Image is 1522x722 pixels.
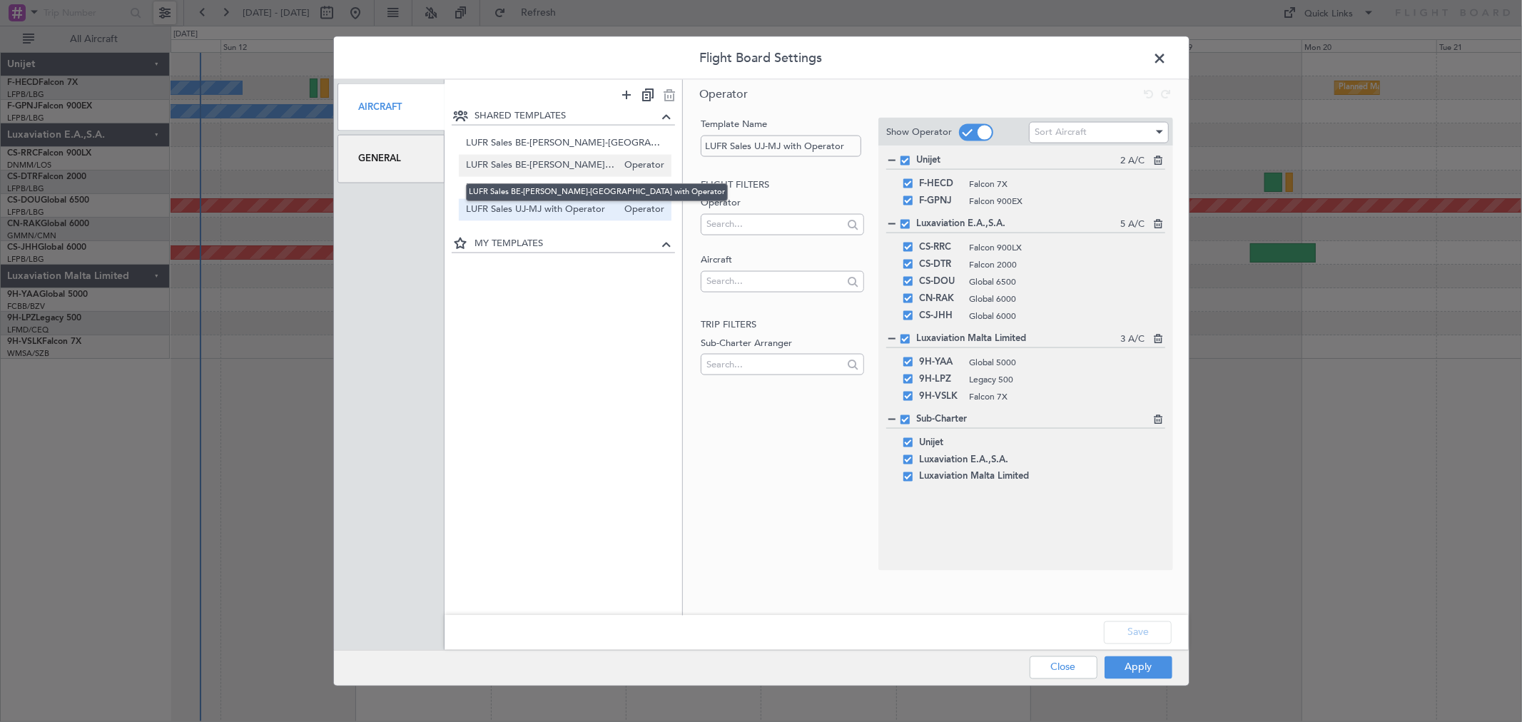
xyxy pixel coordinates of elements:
[969,293,1165,305] span: Global 6000
[916,217,1120,231] span: Luxaviation E.A.,S.A.
[701,336,864,350] label: Sub-Charter Arranger
[919,176,962,193] span: F-HECD
[701,118,864,132] label: Template Name
[919,388,962,405] span: 9H-VSLK
[338,83,445,131] div: Aircraft
[466,203,617,218] span: LUFR Sales UJ-MJ with Operator
[886,125,952,139] label: Show Operator
[1030,656,1097,678] button: Close
[475,236,658,250] span: MY TEMPLATES
[466,136,664,151] span: LUFR Sales BE-[PERSON_NAME]-[GEOGRAPHIC_DATA]
[919,434,962,452] span: Unijet
[969,241,1165,254] span: Falcon 900LX
[919,307,962,325] span: CS-JHH
[919,354,962,371] span: 9H-YAA
[706,270,843,292] input: Search...
[701,318,864,332] h2: Trip filters
[969,178,1165,190] span: Falcon 7X
[919,290,962,307] span: CN-RAK
[919,452,1008,469] span: Luxaviation E.A.,S.A.
[1120,218,1145,232] span: 5 A/C
[969,275,1165,288] span: Global 6500
[701,253,864,268] label: Aircraft
[706,213,843,235] input: Search...
[699,86,748,102] span: Operator
[969,258,1165,271] span: Falcon 2000
[969,373,1165,386] span: Legacy 500
[969,356,1165,369] span: Global 5000
[701,196,864,210] label: Operator
[969,195,1165,208] span: Falcon 900EX
[919,371,962,388] span: 9H-LPZ
[338,135,445,183] div: General
[916,412,1145,427] span: Sub-Charter
[916,332,1120,346] span: Luxaviation Malta Limited
[1120,154,1145,168] span: 2 A/C
[701,178,864,192] h2: Flight filters
[466,183,728,201] div: LUFR Sales BE-[PERSON_NAME]-[GEOGRAPHIC_DATA] with Operator
[969,390,1165,403] span: Falcon 7X
[919,193,962,210] span: F-GPNJ
[919,469,1029,486] span: Luxaviation Malta Limited
[916,153,1120,168] span: Unijet
[969,310,1165,322] span: Global 6000
[617,203,664,218] span: Operator
[919,239,962,256] span: CS-RRC
[1105,656,1172,678] button: Apply
[1120,332,1145,347] span: 3 A/C
[466,158,617,173] span: LUFR Sales BE-[PERSON_NAME]-[GEOGRAPHIC_DATA] with Operator
[706,353,843,375] input: Search...
[617,158,664,173] span: Operator
[1035,126,1087,138] span: Sort Aircraft
[919,256,962,273] span: CS-DTR
[334,37,1189,80] header: Flight Board Settings
[919,273,962,290] span: CS-DOU
[475,109,658,123] span: SHARED TEMPLATES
